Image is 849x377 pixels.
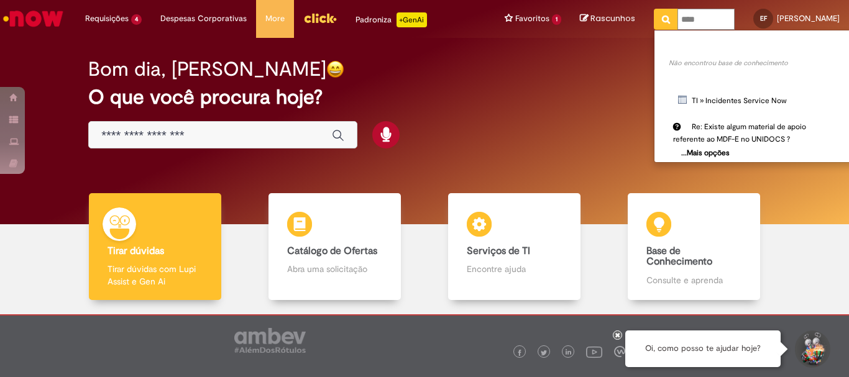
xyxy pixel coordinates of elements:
[397,12,427,27] p: +GenAi
[516,350,523,356] img: logo_footer_facebook.png
[88,86,761,108] h2: O que você procura hoje?
[656,34,729,45] b: Reportar problema
[65,193,245,301] a: Tirar dúvidas Tirar dúvidas com Lupi Assist e Gen Ai
[424,193,604,301] a: Serviços de TI Encontre ajuda
[777,13,840,24] span: [PERSON_NAME]
[108,245,164,257] b: Tirar dúvidas
[234,328,306,353] img: logo_footer_ambev_rotulo_gray.png
[625,330,781,367] div: Oi, como posso te ajudar hoje?
[793,330,830,368] button: Iniciar Conversa de Suporte
[604,193,784,301] a: Base de Conhecimento Consulte e aprenda
[614,346,625,357] img: logo_footer_workplace.png
[131,14,142,25] span: 4
[1,6,65,31] img: ServiceNow
[265,12,285,25] span: More
[673,122,806,144] span: Re: Existe algum material de apoio referente ao MDF-E no UNIDOCS ?
[580,13,635,25] a: Rascunhos
[88,58,326,80] h2: Bom dia, [PERSON_NAME]
[303,9,337,27] img: click_logo_yellow_360x200.png
[566,349,572,357] img: logo_footer_linkedin.png
[586,343,602,360] img: logo_footer_youtube.png
[515,12,549,25] span: Favoritos
[552,14,561,25] span: 1
[356,12,427,27] div: Padroniza
[646,245,712,268] b: Base de Conhecimento
[656,81,691,93] b: Catálogo
[541,350,547,356] img: logo_footer_twitter.png
[760,14,767,22] span: EF
[692,96,787,106] span: TI » Incidentes Service Now
[590,12,635,24] span: Rascunhos
[654,9,678,30] button: Pesquisar
[245,193,424,301] a: Catálogo de Ofertas Abra uma solicitação
[656,47,683,58] b: Artigos
[160,12,247,25] span: Despesas Corporativas
[287,245,377,257] b: Catálogo de Ofertas
[646,274,741,286] p: Consulte e aprenda
[467,263,561,275] p: Encontre ajuda
[108,263,202,288] p: Tirar dúvidas com Lupi Assist e Gen Ai
[467,245,530,257] b: Serviços de TI
[287,263,382,275] p: Abra uma solicitação
[85,12,129,25] span: Requisições
[656,107,706,119] b: Comunidade
[326,60,344,78] img: happy-face.png
[681,148,730,158] b: ...Mais opções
